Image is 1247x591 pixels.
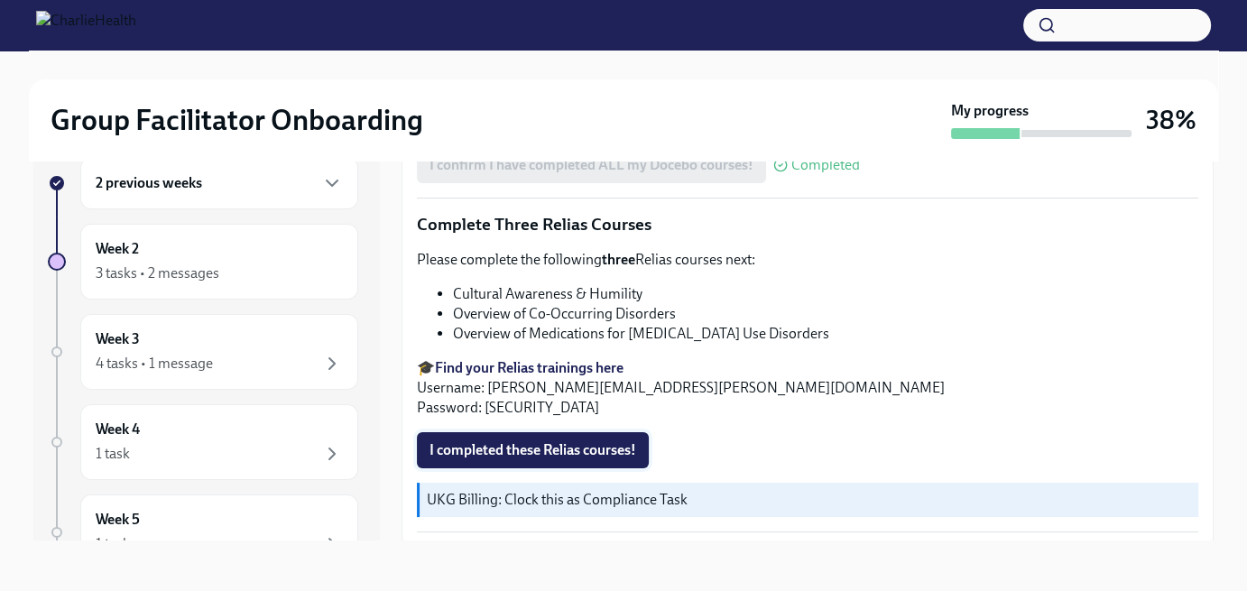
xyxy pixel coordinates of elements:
h6: Week 2 [96,239,139,259]
img: CharlieHealth [36,11,136,40]
span: I completed these Relias courses! [430,441,636,459]
h6: Week 3 [96,329,140,349]
strong: My progress [951,101,1029,121]
h2: Group Facilitator Onboarding [51,102,423,138]
span: Completed [791,158,860,172]
p: Complete Three Relias Courses [417,213,1198,236]
h3: 38% [1146,104,1196,136]
div: 2 previous weeks [80,157,358,209]
p: 🎓 Username: [PERSON_NAME][EMAIL_ADDRESS][PERSON_NAME][DOMAIN_NAME] Password: [SECURITY_DATA] [417,358,1198,418]
p: Please complete the following Relias courses next: [417,250,1198,270]
div: 1 task [96,534,130,554]
h6: Week 5 [96,510,140,530]
div: 1 task [96,444,130,464]
h6: Week 4 [96,420,140,439]
li: Overview of Medications for [MEDICAL_DATA] Use Disorders [453,324,1198,344]
button: I completed these Relias courses! [417,432,649,468]
h6: 2 previous weeks [96,173,202,193]
a: Week 41 task [48,404,358,480]
strong: three [602,251,635,268]
li: Cultural Awareness & Humility [453,284,1198,304]
a: Week 23 tasks • 2 messages [48,224,358,300]
div: 3 tasks • 2 messages [96,263,219,283]
a: Week 51 task [48,494,358,570]
a: Find your Relias trainings here [435,359,623,376]
li: Overview of Co-Occurring Disorders [453,304,1198,324]
a: Week 34 tasks • 1 message [48,314,358,390]
div: 4 tasks • 1 message [96,354,213,374]
p: UKG Billing: Clock this as Compliance Task [427,490,1191,510]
